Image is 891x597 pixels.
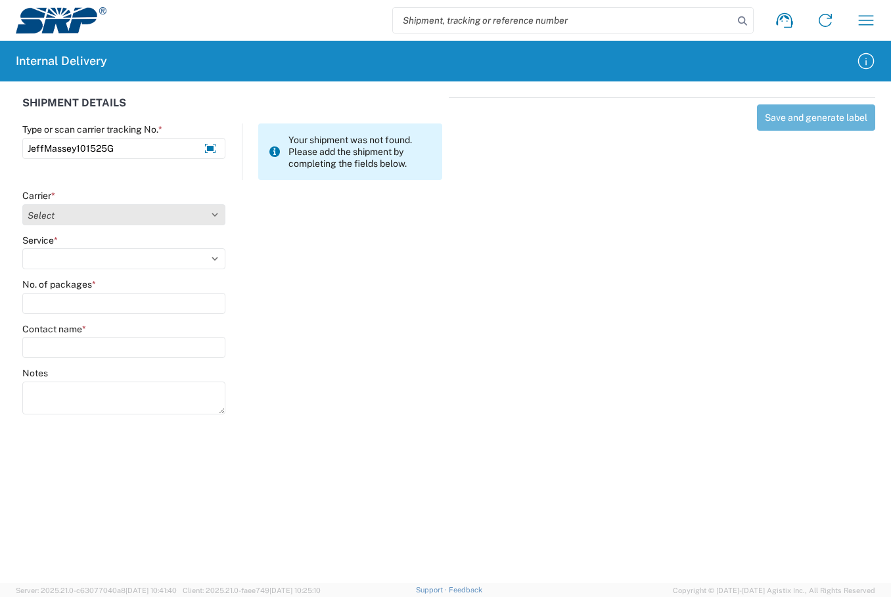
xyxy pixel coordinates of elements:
[183,586,321,594] span: Client: 2025.21.0-faee749
[16,586,177,594] span: Server: 2025.21.0-c63077040a8
[416,586,449,594] a: Support
[16,7,106,33] img: srp
[673,585,875,596] span: Copyright © [DATE]-[DATE] Agistix Inc., All Rights Reserved
[449,586,482,594] a: Feedback
[126,586,177,594] span: [DATE] 10:41:40
[22,123,162,135] label: Type or scan carrier tracking No.
[22,367,48,379] label: Notes
[16,53,107,69] h2: Internal Delivery
[22,234,58,246] label: Service
[269,586,321,594] span: [DATE] 10:25:10
[22,97,442,123] div: SHIPMENT DETAILS
[288,134,432,169] span: Your shipment was not found. Please add the shipment by completing the fields below.
[393,8,733,33] input: Shipment, tracking or reference number
[22,190,55,202] label: Carrier
[22,323,86,335] label: Contact name
[22,278,96,290] label: No. of packages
